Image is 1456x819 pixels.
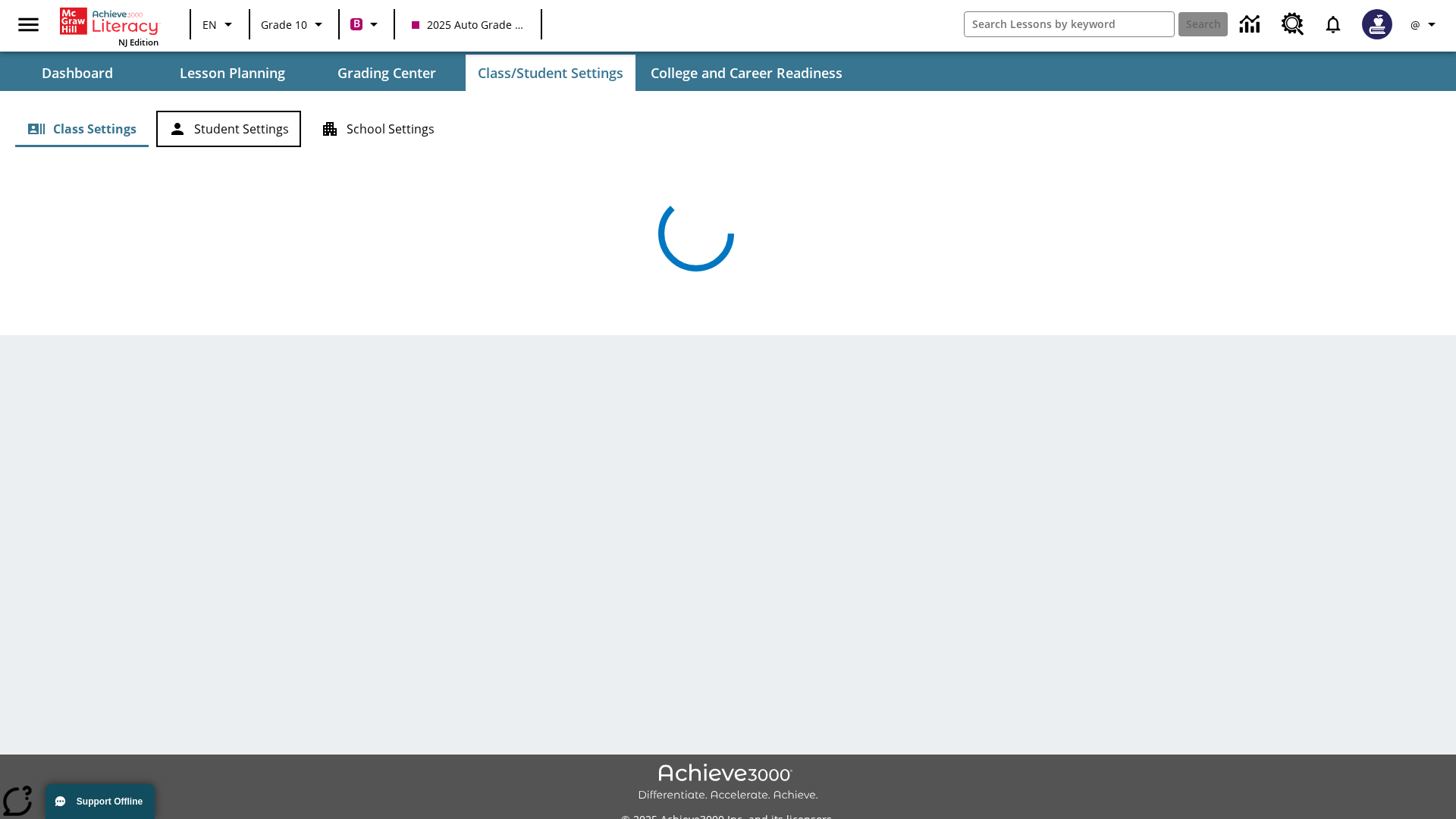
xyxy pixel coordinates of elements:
[412,17,524,33] span: 2025 Auto Grade 10
[15,111,149,147] button: Class Settings
[353,14,360,33] span: B
[1272,4,1313,45] a: Resource Center, Will open in new tab
[261,17,307,33] span: Grade 10
[156,55,308,91] button: Lesson Planning
[344,11,389,38] button: Boost Class color is violet red. Change class color
[255,11,334,38] button: Grade: Grade 10, Select a grade
[60,5,158,48] div: Home
[311,55,463,91] button: Grading Center
[1231,4,1272,45] a: Data Center
[202,17,217,33] span: EN
[309,111,447,147] button: School Settings
[156,111,301,147] button: Student Settings
[1410,17,1420,33] span: @
[1401,11,1450,38] button: Profile/Settings
[2,55,153,91] button: Dashboard
[466,55,635,91] button: Class/Student Settings
[1353,5,1401,44] button: Select a new avatar
[45,784,155,819] button: Support Offline
[15,111,1441,147] div: Class/Student Settings
[6,2,51,47] button: Open side menu
[196,11,244,38] button: Language: EN, Select a language
[1362,9,1392,39] img: Avatar
[1313,5,1353,44] a: Notifications
[965,12,1174,36] input: search field
[118,36,158,48] span: NJ Edition
[639,55,855,91] button: College and Career Readiness
[77,796,143,807] span: Support Offline
[638,764,818,802] img: Achieve3000 Differentiate Accelerate Achieve
[60,6,158,36] a: Home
